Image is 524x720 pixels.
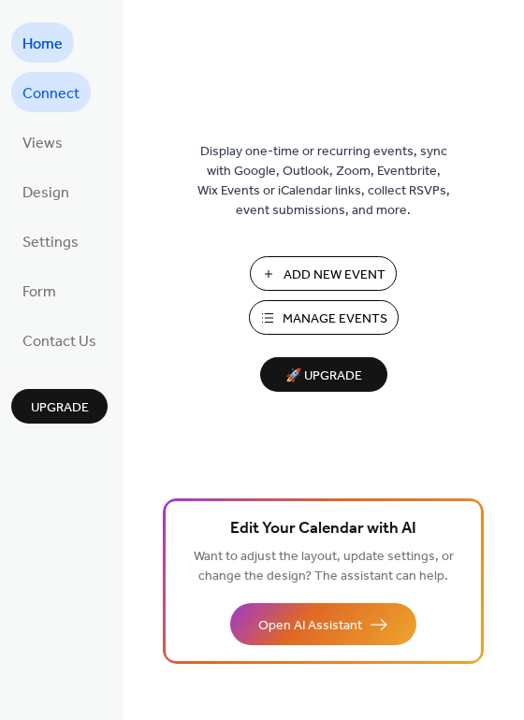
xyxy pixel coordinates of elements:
[249,300,399,335] button: Manage Events
[197,142,450,221] span: Display one-time or recurring events, sync with Google, Outlook, Zoom, Eventbrite, Wix Events or ...
[11,122,74,162] a: Views
[11,389,108,424] button: Upgrade
[284,266,386,285] span: Add New Event
[11,171,80,211] a: Design
[11,320,108,360] a: Contact Us
[260,357,387,392] button: 🚀 Upgrade
[11,270,67,310] a: Form
[22,30,63,59] span: Home
[11,22,74,63] a: Home
[22,129,63,158] span: Views
[283,310,387,329] span: Manage Events
[250,256,397,291] button: Add New Event
[31,398,89,418] span: Upgrade
[11,72,91,112] a: Connect
[22,327,96,356] span: Contact Us
[230,603,416,645] button: Open AI Assistant
[11,221,90,261] a: Settings
[22,79,80,108] span: Connect
[258,616,362,636] span: Open AI Assistant
[22,228,79,257] span: Settings
[22,278,56,307] span: Form
[271,364,376,389] span: 🚀 Upgrade
[194,544,454,589] span: Want to adjust the layout, update settings, or change the design? The assistant can help.
[230,516,416,542] span: Edit Your Calendar with AI
[22,179,69,208] span: Design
